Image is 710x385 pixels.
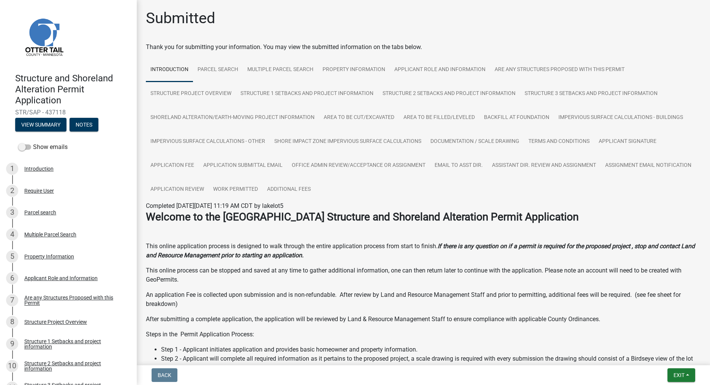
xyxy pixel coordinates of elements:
a: Work Permitted [209,177,262,202]
div: Parcel search [24,210,56,215]
a: Impervious Surface Calculations - Buildings [554,106,688,130]
h1: Submitted [146,9,215,27]
a: Area to be Filled/Leveled [399,106,479,130]
div: Structure 2 Setbacks and project information [24,361,125,371]
a: Application Fee [146,154,199,178]
span: STR/SAP - 437118 [15,109,122,116]
a: Application Submittal Email [199,154,287,178]
a: Structure Project Overview [146,82,236,106]
a: Property Information [318,58,390,82]
span: Back [158,372,171,378]
a: Shore Impact Zone Impervious Surface Calculations [270,130,426,154]
a: Applicant Role and Information [390,58,490,82]
a: Introduction [146,58,193,82]
button: Notes [70,118,98,132]
div: 6 [6,272,18,284]
div: Multiple Parcel Search [24,232,76,237]
div: Are any Structures Proposed with this Permit [24,295,125,306]
p: Steps in the Permit Application Process: [146,330,701,339]
button: Back [152,368,177,382]
h4: Structure and Shoreland Alteration Permit Application [15,73,131,106]
a: Office Admin Review/Acceptance or Assignment [287,154,430,178]
div: 7 [6,294,18,306]
p: This online application process is designed to walk through the entire application process from s... [146,242,701,260]
div: 4 [6,228,18,241]
div: 10 [6,360,18,372]
wm-modal-confirm: Notes [70,122,98,128]
div: Applicant Role and Information [24,276,98,281]
img: Otter Tail County, Minnesota [15,8,72,65]
a: Are any Structures Proposed with this Permit [490,58,629,82]
div: 2 [6,185,18,197]
div: Require User [24,188,54,193]
a: Impervious Surface Calculations - Other [146,130,270,154]
p: After submitting a complete application, the application will be reviewed by Land & Resource Mana... [146,315,701,324]
a: Documentation / Scale Drawing [426,130,524,154]
a: Structure 2 Setbacks and project information [378,82,520,106]
a: Email to Asst Dir. [430,154,487,178]
strong: If there is any question on if a permit is required for the proposed project , stop and contact L... [146,242,695,259]
a: Backfill at foundation [479,106,554,130]
a: Parcel search [193,58,243,82]
wm-modal-confirm: Summary [15,122,66,128]
div: Structure Project Overview [24,319,87,325]
a: Structure 1 Setbacks and project information [236,82,378,106]
a: Assistant Dir. Review and Assignment [487,154,601,178]
li: Step 2 - Applicant will complete all required information as it pertains to the proposed project,... [161,354,701,382]
div: Introduction [24,166,54,171]
p: This online process can be stopped and saved at any time to gather additional information, one ca... [146,266,701,284]
div: 1 [6,163,18,175]
span: Completed [DATE][DATE] 11:19 AM CDT by lakelot5 [146,202,283,209]
label: Show emails [18,143,68,152]
a: Additional Fees [262,177,315,202]
a: Terms and Conditions [524,130,594,154]
a: Structure 3 Setbacks and project information [520,82,662,106]
div: Thank you for submitting your information. You may view the submitted information on the tabs below. [146,43,701,52]
strong: Welcome to the [GEOGRAPHIC_DATA] Structure and Shoreland Alteration Permit Application [146,211,579,223]
li: Step 1 - Applicant initiates application and provides basic homeowner and property information. [161,345,701,354]
a: Applicant Signature [594,130,661,154]
button: View Summary [15,118,66,132]
div: 5 [6,250,18,263]
p: An application Fee is collected upon submission and is non-refundable. After review by Land and R... [146,290,701,309]
a: Area to be Cut/Excavated [319,106,399,130]
div: 8 [6,316,18,328]
a: Application Review [146,177,209,202]
button: Exit [667,368,695,382]
div: 3 [6,206,18,219]
a: Multiple Parcel Search [243,58,318,82]
a: Shoreland Alteration/Earth-Moving Project Information [146,106,319,130]
div: Structure 1 Setbacks and project information [24,339,125,349]
a: Assignment Email Notification [601,154,696,178]
div: Property Information [24,254,74,259]
span: Exit [674,372,685,378]
div: 9 [6,338,18,350]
